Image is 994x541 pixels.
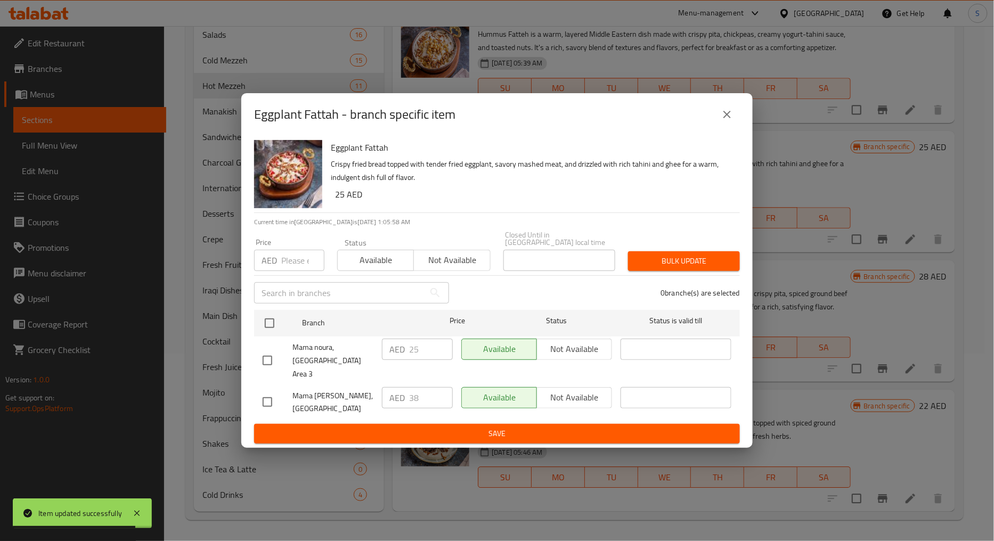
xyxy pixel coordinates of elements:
[637,255,731,268] span: Bulk update
[292,341,373,381] span: Mama noura, [GEOGRAPHIC_DATA] Area 3
[335,187,731,202] h6: 25 AED
[342,252,410,268] span: Available
[621,314,731,327] span: Status is valid till
[292,389,373,416] span: Mama [PERSON_NAME], [GEOGRAPHIC_DATA]
[413,250,490,271] button: Not available
[254,140,322,208] img: Eggplant Fattah
[254,424,740,444] button: Save
[303,316,413,330] span: Branch
[254,282,425,304] input: Search in branches
[263,427,731,440] span: Save
[281,250,324,271] input: Please enter price
[409,387,453,408] input: Please enter price
[38,507,122,519] div: Item updated successfully
[262,254,277,267] p: AED
[501,314,612,327] span: Status
[254,217,740,227] p: Current time in [GEOGRAPHIC_DATA] is [DATE] 1:05:58 AM
[389,343,405,356] p: AED
[389,391,405,404] p: AED
[628,251,740,271] button: Bulk update
[661,288,740,298] p: 0 branche(s) are selected
[337,250,414,271] button: Available
[418,252,486,268] span: Not available
[331,158,731,184] p: Crispy fried bread topped with tender fried eggplant, savory mashed meat, and drizzled with rich ...
[422,314,493,327] span: Price
[254,106,455,123] h2: Eggplant Fattah - branch specific item
[714,102,740,127] button: close
[331,140,731,155] h6: Eggplant Fattah
[409,339,453,360] input: Please enter price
